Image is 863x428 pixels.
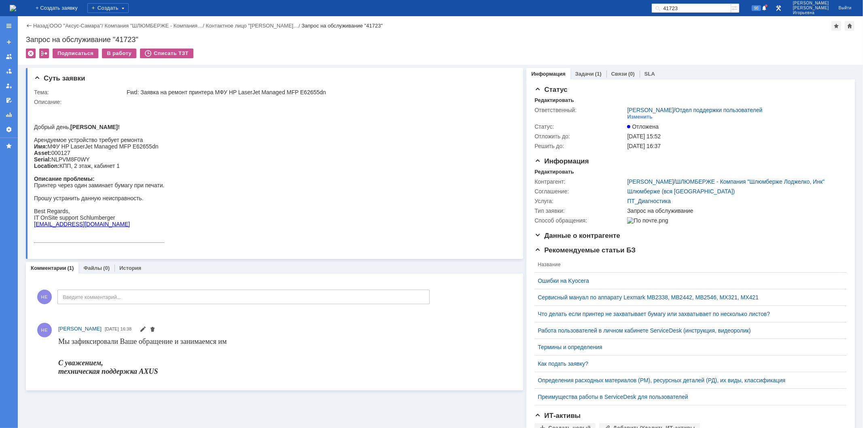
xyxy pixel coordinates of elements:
a: Термины и определения [538,344,837,350]
span: Отложена [627,123,659,130]
span: Удалить [149,327,156,333]
span: Статус [534,86,567,93]
a: Ошибки на Kyocera [538,278,837,284]
a: Заявки в моей ответственности [2,65,15,78]
a: [PERSON_NAME] [627,178,674,185]
a: ПТ_Диагностика [627,198,671,204]
span: Расширенный поиск [731,4,739,11]
span: Суть заявки [34,74,85,82]
a: Связи [611,71,627,77]
div: (1) [68,265,74,271]
a: Контактное лицо "[PERSON_NAME]… [206,23,299,29]
a: Настройки [2,123,15,136]
div: Редактировать [534,169,574,175]
div: (0) [628,71,635,77]
a: [PERSON_NAME] [58,325,102,333]
a: SLA [645,71,655,77]
div: / [627,107,762,113]
a: Информация [531,71,565,77]
a: Что делать если принтер не захватывает бумагу или захватывает по несколько листов? [538,311,837,317]
a: Задачи [575,71,594,77]
div: Описание: [34,99,512,105]
span: Редактировать [140,327,146,333]
a: Комментарии [31,265,66,271]
div: Запрос на обслуживание "41723" [301,23,383,29]
div: Работа с массовостью [39,49,49,58]
img: logo [10,5,16,11]
a: ШЛЮМБЕРЖЕ - Компания "Шлюмберже Лоджелко, Инк" [675,178,825,185]
div: Соглашение: [534,188,626,195]
span: НЕ [37,290,52,304]
div: | [48,22,49,28]
span: Рекомендуемые статьи БЗ [534,246,636,254]
div: Ответственный: [534,107,626,113]
a: Отчеты [2,108,15,121]
span: [DATE] 16:37 [627,143,661,149]
div: / [50,23,105,29]
div: Контрагент: [534,178,626,185]
div: Изменить [627,114,653,120]
span: [PERSON_NAME] [793,1,829,6]
div: Запрос на обслуживание [627,208,842,214]
span: 98 [752,5,761,11]
a: Сервисный мануал по аппарату Lexmark MB2338, MB2442, MB2546, MX321, MX421 [538,294,837,301]
div: Добавить в избранное [831,21,841,31]
div: Удалить [26,49,36,58]
a: Определения расходных материалов (РМ), ресурсных деталей (РД), их виды, классификация [538,377,837,384]
span: Игорьевна [793,11,829,15]
div: Отложить до: [534,133,626,140]
div: Сделать домашней страницей [845,21,855,31]
a: Перейти в интерфейс администратора [774,3,783,13]
span: 16:38 [121,326,132,331]
a: ООО "Аксус-Самара" [50,23,102,29]
a: Отдел поддержки пользователей [675,107,762,113]
span: [PERSON_NAME] [793,6,829,11]
a: Файлы [83,265,102,271]
a: Назад [33,23,48,29]
div: Тип заявки: [534,208,626,214]
a: Работа пользователей в личном кабинете ServiceDesk (инструкция, видеоролик) [538,327,837,334]
span: [DATE] [105,326,119,331]
a: Создать заявку [2,36,15,49]
th: Название [534,257,840,273]
a: Перейти на домашнюю страницу [10,5,16,11]
div: Услуга: [534,198,626,204]
div: Тема: [34,89,125,95]
a: [PERSON_NAME] [627,107,674,113]
a: Шлюмберже (вся [GEOGRAPHIC_DATA]) [627,188,735,195]
div: (0) [103,265,110,271]
div: (1) [595,71,602,77]
a: Мои согласования [2,94,15,107]
a: Компания "ШЛЮМБЕРЖЕ - Компания… [105,23,203,29]
div: [DATE] 15:52 [627,133,842,140]
a: Мои заявки [2,79,15,92]
div: Способ обращения: [534,217,626,224]
div: Запрос на обслуживание "41723" [26,36,855,44]
a: Как подать заявку? [538,360,837,367]
div: Редактировать [534,97,574,104]
span: Информация [534,157,589,165]
div: Статус: [534,123,626,130]
span: Данные о контрагенте [534,232,620,239]
div: / [206,23,301,29]
a: История [119,265,141,271]
div: Создать [87,3,129,13]
span: [PERSON_NAME] [58,326,102,332]
a: Заявки на командах [2,50,15,63]
span: ИТ-активы [534,412,581,420]
strong: [PERSON_NAME]! [36,19,86,25]
div: Fwd: Заявка на ремонт принтера МФУ HP LaserJet Managed MFP E62655dn [127,89,510,95]
div: Решить до: [534,143,626,149]
a: Преимущества работы в ServiceDesk для пользователей [538,394,837,400]
div: / [105,23,206,29]
div: / [627,178,825,185]
img: По почте.png [627,217,668,224]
